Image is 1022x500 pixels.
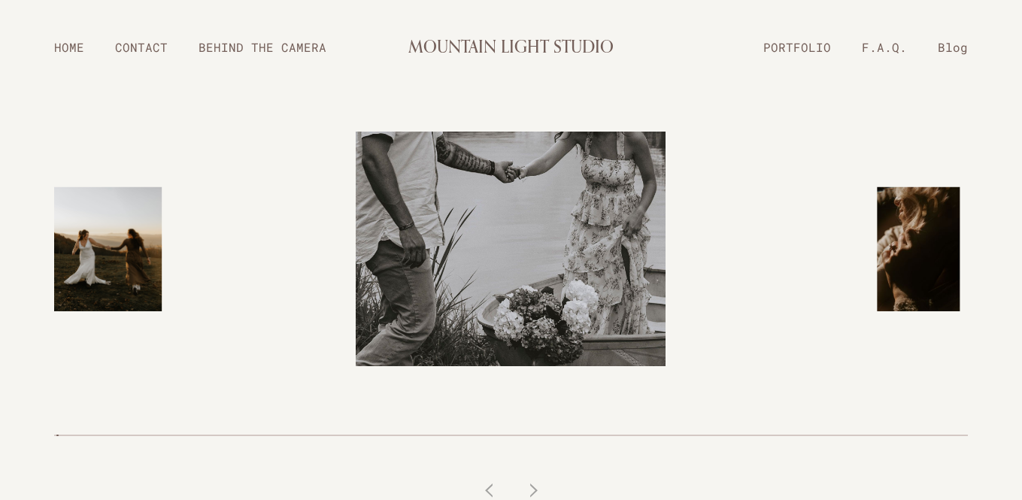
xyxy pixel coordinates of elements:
[408,27,614,67] a: MOUNTAIN LIGHT STUDIO
[847,34,923,60] a: F.A.Q.
[922,34,983,60] a: Blog
[748,34,847,60] a: PORTFOLIO
[100,34,183,60] a: CONTACT
[39,34,100,60] a: HOME
[183,34,341,60] a: BEHIND THE CAMERA
[356,94,666,405] img: a man with a tattooed arm helps a woman in a floral dress out of a canoe that has a bouquet of fl...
